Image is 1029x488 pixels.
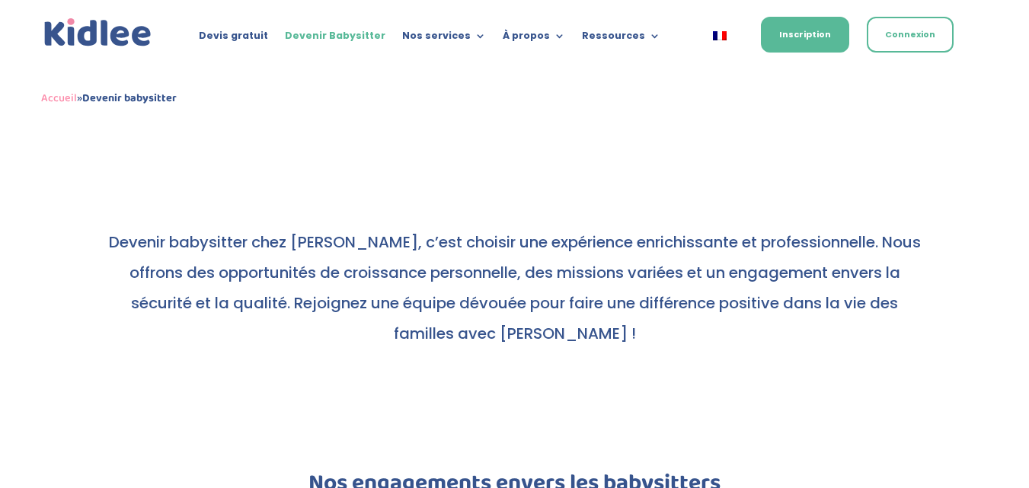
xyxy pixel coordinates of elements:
[582,30,660,47] a: Ressources
[867,17,954,53] a: Connexion
[503,30,565,47] a: À propos
[82,89,177,107] strong: Devenir babysitter
[41,89,177,107] span: »
[285,30,385,47] a: Devenir Babysitter
[41,15,155,50] a: Kidlee Logo
[41,89,77,107] a: Accueil
[104,227,926,349] p: Devenir babysitter chez [PERSON_NAME], c’est choisir une expérience enrichissante et professionne...
[713,31,727,40] img: Français
[199,30,268,47] a: Devis gratuit
[402,30,486,47] a: Nos services
[41,15,155,50] img: logo_kidlee_bleu
[761,17,849,53] a: Inscription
